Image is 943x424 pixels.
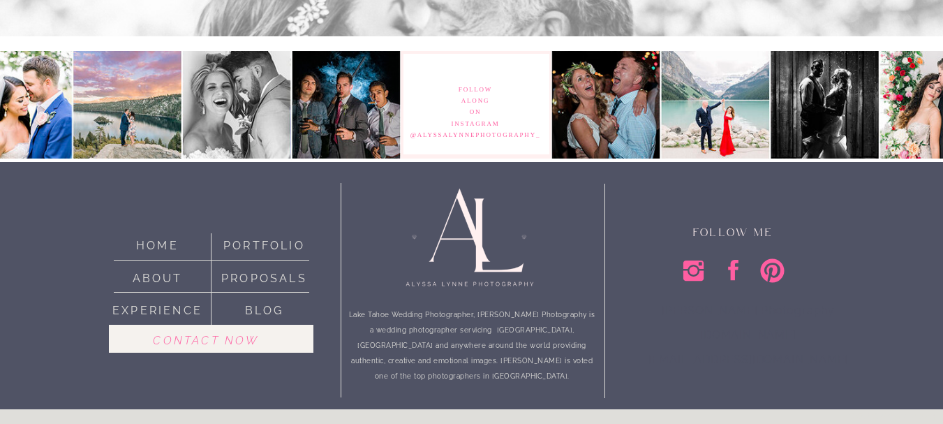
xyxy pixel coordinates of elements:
[816,409,937,422] a: Copyright 2024
[216,301,313,316] a: blog
[401,84,551,126] h3: follow along on instagram @AlyssaLynnePhotography_
[109,269,207,284] a: about
[348,307,596,402] h2: Lake Tahoe Wedding Photographer, [PERSON_NAME] Photography is a wedding photographer servicing [G...
[216,236,313,251] a: portfolio
[605,298,892,363] p: [PERSON_NAME] Photography [DOMAIN_NAME] [EMAIL_ADDRESS][DOMAIN_NAME]
[121,331,292,347] a: Contact now
[109,301,207,316] a: Experience
[631,223,836,239] p: follow Me
[216,269,313,284] a: Proposals
[109,236,207,251] a: home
